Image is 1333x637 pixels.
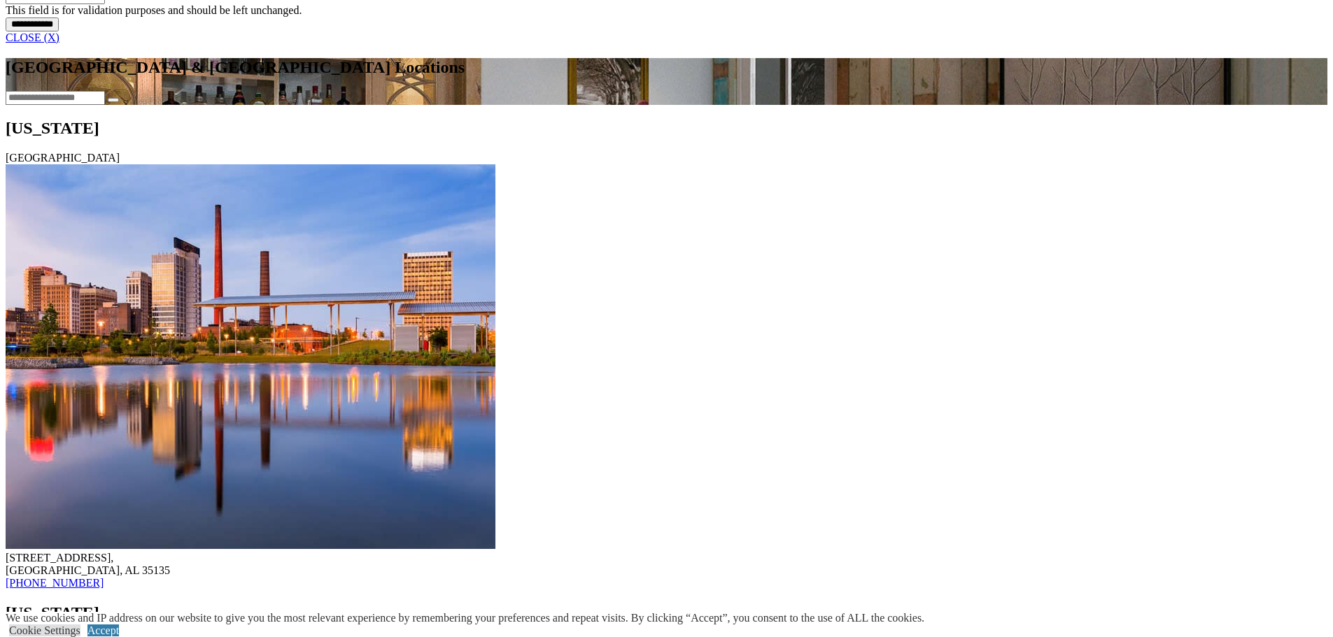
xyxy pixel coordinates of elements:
a: Accept [87,624,119,636]
div: [GEOGRAPHIC_DATA] [6,152,1327,164]
img: Birmingham Location Image [6,164,495,549]
a: Cookie Settings [9,624,80,636]
h2: [US_STATE] [6,119,1327,138]
div: We use cookies and IP address on our website to give you the most relevant experience by remember... [6,612,924,624]
h1: [GEOGRAPHIC_DATA] & [GEOGRAPHIC_DATA] Locations [6,58,1327,77]
div: This field is for validation purposes and should be left unchanged. [6,4,1327,17]
button: Search our Nationwide Locations [108,98,119,102]
h2: [US_STATE] [6,603,1327,622]
a: CLOSE (X) [6,31,59,43]
div: [STREET_ADDRESS], [GEOGRAPHIC_DATA], AL 35135 [6,552,1327,577]
input: Enter Your ZIP code [6,91,105,105]
a: [PHONE_NUMBER] [6,577,104,589]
